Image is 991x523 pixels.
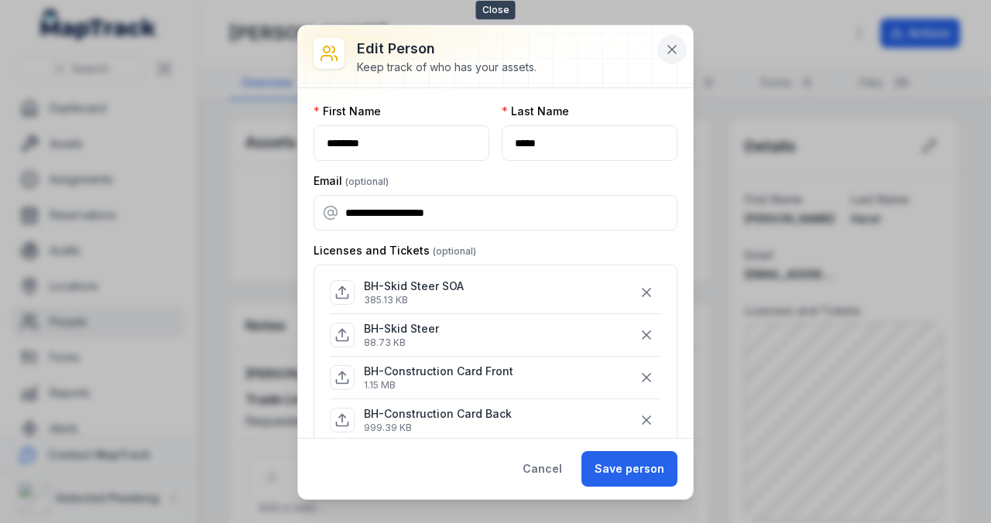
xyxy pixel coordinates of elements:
label: Email [314,173,389,189]
p: 385.13 KB [364,294,464,306]
label: Licenses and Tickets [314,243,476,258]
p: BH-Skid Steer [364,321,439,337]
p: BH-Skid Steer SOA [364,279,464,294]
h3: Edit person [357,38,537,60]
p: BH-Construction Card Front [364,364,513,379]
p: 1.15 MB [364,379,513,391]
p: 999.39 KB [364,422,512,434]
span: Close [476,1,516,19]
label: Last Name [502,104,569,119]
button: Cancel [509,451,575,487]
p: BH-Construction Card Back [364,406,512,422]
div: Keep track of who has your assets. [357,60,537,75]
label: First Name [314,104,381,119]
p: 88.73 KB [364,337,439,349]
button: Save person [581,451,677,487]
